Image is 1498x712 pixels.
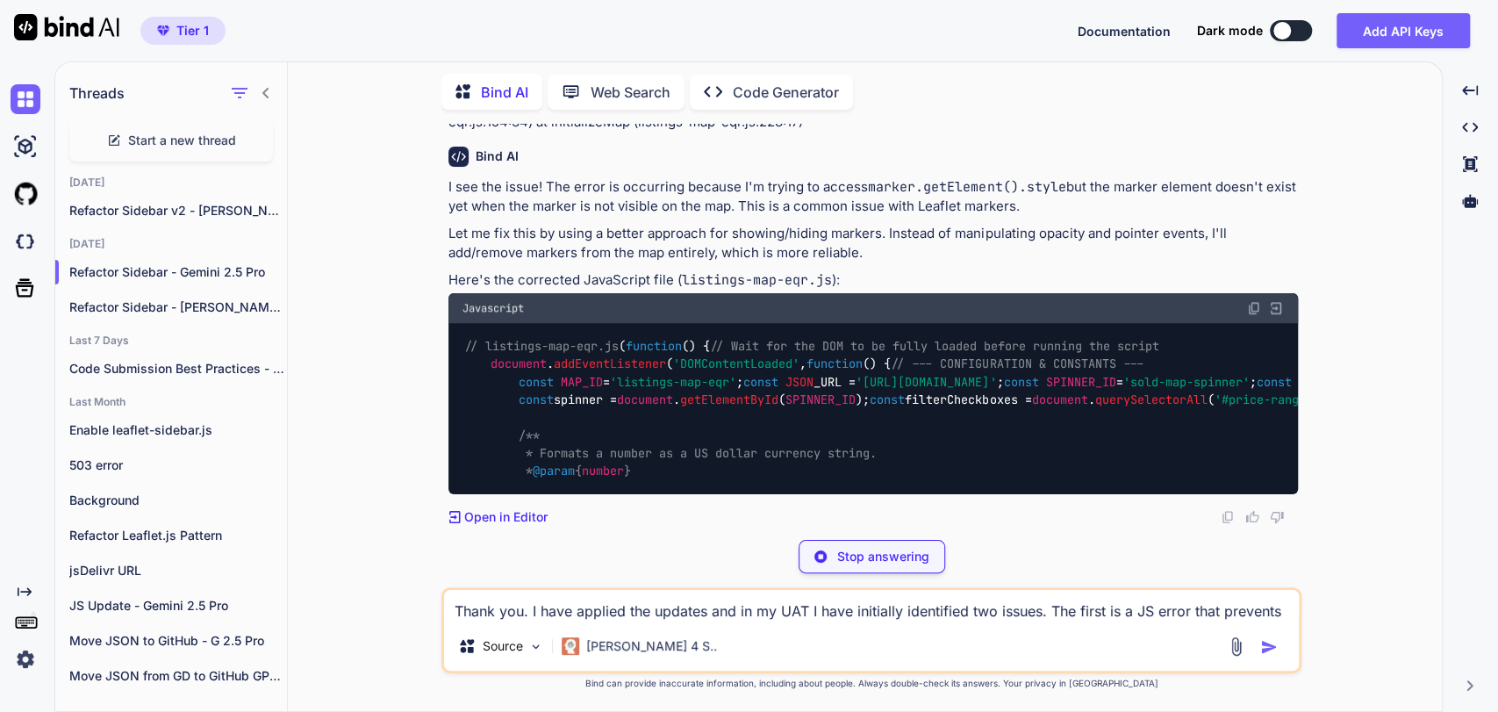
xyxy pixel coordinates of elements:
[1226,636,1246,657] img: attachment
[462,301,524,315] span: Javascript
[837,548,929,565] p: Stop answering
[1270,510,1284,524] img: dislike
[128,132,236,149] span: Start a new thread
[69,632,287,650] p: Move JSON to GitHub - G 2.5 Pro
[1003,374,1038,390] span: const
[1260,638,1278,656] img: icon
[710,338,1159,354] span: // Wait for the DOM to be fully loaded before running the script
[157,25,169,36] img: premium
[491,356,547,371] span: document
[11,132,40,162] img: ai-studio
[448,177,1298,217] p: I see the issue! The error is occurring because I'm trying to access but the marker element doesn...
[1337,13,1470,48] button: Add API Keys
[1122,374,1249,390] span: 'sold-map-spinner'
[464,338,619,354] span: // listings-map-eqr.js
[55,395,287,409] h2: Last Month
[176,22,209,40] span: Tier 1
[806,356,863,371] span: function
[14,14,119,40] img: Bind AI
[69,360,287,378] p: Code Submission Best Practices - [PERSON_NAME] 4.0
[1045,374,1115,390] span: SPINNER_ID
[69,263,287,281] p: Refactor Sidebar - Gemini 2.5 Pro
[481,82,528,103] p: Bind AI
[1197,22,1263,40] span: Dark mode
[69,202,287,219] p: Refactor Sidebar v2 - [PERSON_NAME] 4 Sonnet
[69,597,287,615] p: JS Update - Gemini 2.5 Pro
[448,224,1298,263] p: Let me fix this by using a better approach for showing/hiding markers. Instead of manipulating op...
[11,84,40,114] img: chat
[891,356,1143,371] span: // --- CONFIGURATION & CONSTANTS ---
[464,508,548,526] p: Open in Editor
[554,356,666,371] span: addEventListener
[626,338,682,354] span: function
[55,334,287,348] h2: Last 7 Days
[69,562,287,579] p: jsDelivr URL
[519,374,554,390] span: const
[11,179,40,209] img: githubLight
[870,392,905,407] span: const
[11,644,40,674] img: settings
[69,421,287,439] p: Enable leaflet-sidebar.js
[586,637,717,655] p: [PERSON_NAME] 4 S..
[743,374,778,390] span: const
[55,176,287,190] h2: [DATE]
[1078,22,1171,40] button: Documentation
[1256,374,1291,390] span: const
[856,374,996,390] span: '[URL][DOMAIN_NAME]'
[582,464,624,479] span: number
[441,677,1301,690] p: Bind can provide inaccurate information, including about people. Always double-check its answers....
[69,457,287,474] p: 503 error
[140,17,226,45] button: premiumTier 1
[1221,510,1235,524] img: copy
[528,639,543,654] img: Pick Models
[561,374,603,390] span: MAP_ID
[682,271,832,289] code: listings-map-eqr.js
[55,237,287,251] h2: [DATE]
[1247,301,1261,315] img: copy
[11,227,40,256] img: darkCloudIdeIcon
[1078,24,1171,39] span: Documentation
[785,392,856,407] span: SPINNER_ID
[483,637,523,655] p: Source
[680,392,778,407] span: getElementById
[476,147,519,165] h6: Bind AI
[785,374,814,390] span: JSON
[69,492,287,509] p: Background
[1031,392,1087,407] span: document
[617,392,673,407] span: document
[1245,510,1259,524] img: like
[519,392,554,407] span: const
[69,527,287,544] p: Refactor Leaflet.js Pattern
[533,464,575,479] span: @param
[69,298,287,316] p: Refactor Sidebar - [PERSON_NAME] 4
[1268,300,1284,316] img: Open in Browser
[448,270,1298,291] p: Here's the corrected JavaScript file ( ):
[462,428,877,479] span: /** * Formats a number as a US dollar currency string. * { }
[1094,392,1207,407] span: querySelectorAll
[868,178,1065,196] code: marker.getElement().style
[69,83,125,104] h1: Threads
[591,82,670,103] p: Web Search
[562,637,579,655] img: Claude 4 Sonnet
[610,374,736,390] span: 'listings-map-eqr'
[733,82,839,103] p: Code Generator
[69,667,287,685] p: Move JSON from GD to GitHub GPT -4o
[673,356,799,371] span: 'DOMContentLoaded'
